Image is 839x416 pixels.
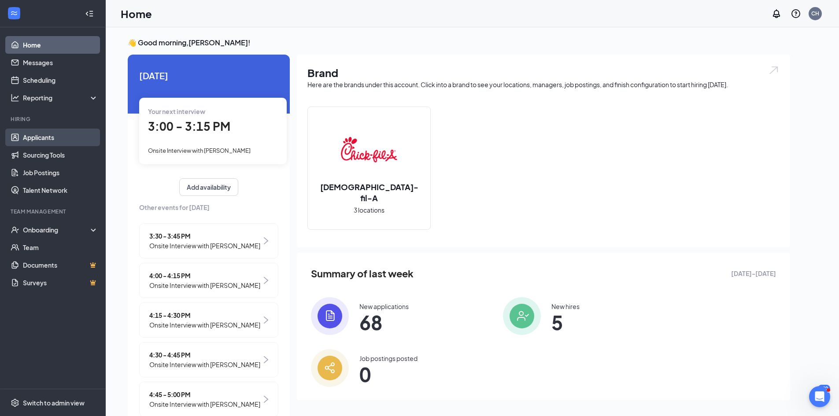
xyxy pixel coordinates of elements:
span: 3 locations [354,205,384,215]
span: Onsite Interview with [PERSON_NAME] [149,320,260,330]
span: 68 [359,314,409,330]
a: Talent Network [23,181,98,199]
span: [DATE] - [DATE] [731,269,776,278]
span: 4:30 - 4:45 PM [149,350,260,360]
h1: Home [121,6,152,21]
div: Switch to admin view [23,398,85,407]
svg: Notifications [771,8,782,19]
img: Chick-fil-A [341,121,397,178]
span: 5 [551,314,580,330]
a: SurveysCrown [23,274,98,291]
a: Scheduling [23,71,98,89]
span: 4:00 - 4:15 PM [149,271,260,280]
h2: [DEMOGRAPHIC_DATA]-fil-A [308,181,430,203]
svg: QuestionInfo [791,8,801,19]
h1: Brand [307,65,780,80]
div: Hiring [11,115,96,123]
span: 4:15 - 4:30 PM [149,310,260,320]
div: Reporting [23,93,99,102]
div: CH [811,10,819,17]
div: Team Management [11,208,96,215]
svg: Analysis [11,93,19,102]
span: Onsite Interview with [PERSON_NAME] [149,280,260,290]
h3: 👋 Good morning, [PERSON_NAME] ! [128,38,790,48]
img: icon [503,297,541,335]
span: Onsite Interview with [PERSON_NAME] [149,360,260,369]
span: Summary of last week [311,266,414,281]
img: open.6027fd2a22e1237b5b06.svg [768,65,780,75]
iframe: Intercom live chat [809,386,830,407]
div: New applications [359,302,409,311]
button: Add availability [179,178,238,196]
svg: Settings [11,398,19,407]
img: icon [311,349,349,387]
svg: WorkstreamLogo [10,9,18,18]
span: [DATE] [139,69,278,82]
svg: UserCheck [11,225,19,234]
div: Here are the brands under this account. Click into a brand to see your locations, managers, job p... [307,80,780,89]
a: Team [23,239,98,256]
a: Job Postings [23,164,98,181]
span: 3:30 - 3:45 PM [149,231,260,241]
span: 0 [359,366,418,382]
div: New hires [551,302,580,311]
img: icon [311,297,349,335]
span: Onsite Interview with [PERSON_NAME] [149,399,260,409]
span: 4:45 - 5:00 PM [149,390,260,399]
span: Onsite Interview with [PERSON_NAME] [148,147,251,154]
div: Job postings posted [359,354,418,363]
div: 100 [818,385,830,392]
a: Home [23,36,98,54]
a: DocumentsCrown [23,256,98,274]
a: Messages [23,54,98,71]
svg: Collapse [85,9,94,18]
a: Sourcing Tools [23,146,98,164]
a: Applicants [23,129,98,146]
span: Your next interview [148,107,205,115]
span: Other events for [DATE] [139,202,278,212]
span: Onsite Interview with [PERSON_NAME] [149,241,260,250]
div: Onboarding [23,225,91,234]
span: 3:00 - 3:15 PM [148,119,230,133]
